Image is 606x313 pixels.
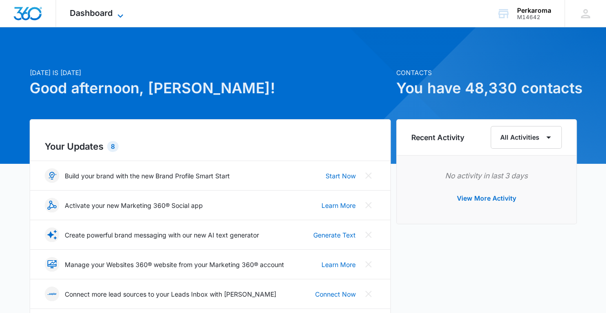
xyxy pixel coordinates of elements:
[361,257,376,272] button: Close
[65,201,203,210] p: Activate your new Marketing 360® Social app
[70,8,113,18] span: Dashboard
[361,198,376,212] button: Close
[65,171,230,181] p: Build your brand with the new Brand Profile Smart Start
[517,14,551,20] div: account id
[107,141,119,152] div: 8
[411,170,562,181] p: No activity in last 3 days
[30,77,391,99] h1: Good afternoon, [PERSON_NAME]!
[361,287,376,301] button: Close
[321,260,356,269] a: Learn More
[65,260,284,269] p: Manage your Websites 360® website from your Marketing 360® account
[448,187,525,209] button: View More Activity
[315,289,356,299] a: Connect Now
[517,7,551,14] div: account name
[45,140,376,153] h2: Your Updates
[313,230,356,240] a: Generate Text
[30,68,391,77] p: [DATE] is [DATE]
[491,126,562,149] button: All Activities
[361,168,376,183] button: Close
[411,132,464,143] h6: Recent Activity
[396,77,577,99] h1: You have 48,330 contacts
[361,227,376,242] button: Close
[65,289,276,299] p: Connect more lead sources to your Leads Inbox with [PERSON_NAME]
[326,171,356,181] a: Start Now
[396,68,577,77] p: Contacts
[321,201,356,210] a: Learn More
[65,230,259,240] p: Create powerful brand messaging with our new AI text generator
